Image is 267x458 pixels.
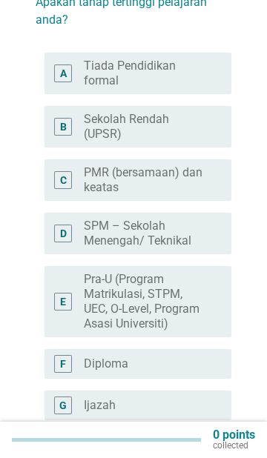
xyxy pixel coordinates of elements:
div: A [60,65,67,81]
div: F [60,356,66,371]
div: D [60,225,67,241]
label: PMR (bersamaan) dan keatas [84,165,208,195]
label: Pra-U (Program Matrikulasi, STPM, UEC, O-Level, Program Asasi Universiti) [84,272,208,331]
label: Ijazah [84,398,116,413]
div: B [60,119,67,134]
div: G [59,397,67,413]
div: E [60,293,66,309]
label: Diploma [84,356,128,371]
p: collected [213,440,255,451]
label: SPM – Sekolah Menengah/ Teknikal [84,219,208,248]
div: C [60,172,67,187]
p: 0 points [213,430,255,440]
label: Tiada Pendidikan formal [84,59,208,88]
label: Sekolah Rendah (UPSR) [84,112,208,142]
